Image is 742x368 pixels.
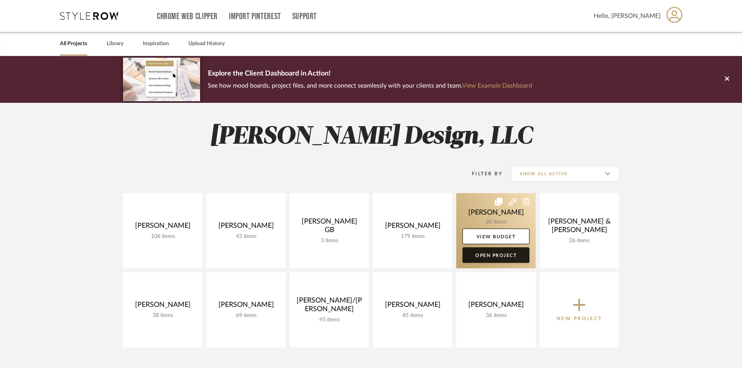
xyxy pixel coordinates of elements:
[229,13,281,20] a: Import Pinterest
[208,68,532,80] p: Explore the Client Dashboard in Action!
[143,39,169,49] a: Inspiration
[60,39,87,49] a: All Projects
[462,83,532,89] a: View Example Dashboard
[213,233,280,240] div: 43 items
[292,13,317,20] a: Support
[379,233,446,240] div: 179 items
[462,229,529,244] a: View Budget
[296,238,363,244] div: 3 items
[213,222,280,233] div: [PERSON_NAME]
[557,315,602,322] p: New Project
[213,312,280,319] div: 69 items
[546,217,613,238] div: [PERSON_NAME] & [PERSON_NAME]
[296,317,363,323] div: 45 items
[129,312,196,319] div: 38 items
[157,13,218,20] a: Chrome Web Clipper
[546,238,613,244] div: 26 items
[91,122,651,151] h2: [PERSON_NAME] Design, LLC
[540,272,619,347] button: New Project
[123,58,200,101] img: d5d033c5-7b12-40c2-a960-1ecee1989c38.png
[379,301,446,312] div: [PERSON_NAME]
[296,217,363,238] div: [PERSON_NAME] GB
[129,222,196,233] div: [PERSON_NAME]
[129,233,196,240] div: 106 items
[213,301,280,312] div: [PERSON_NAME]
[594,11,661,21] span: Hello, [PERSON_NAME]
[107,39,123,49] a: Library
[379,312,446,319] div: 85 items
[129,301,196,312] div: [PERSON_NAME]
[208,80,532,91] p: See how mood boards, project files, and more connect seamlessly with your clients and team.
[462,247,529,263] a: Open Project
[379,222,446,233] div: [PERSON_NAME]
[462,312,529,319] div: 36 items
[462,170,503,178] div: Filter By
[296,296,363,317] div: [PERSON_NAME]/[PERSON_NAME]
[188,39,225,49] a: Upload History
[462,301,529,312] div: [PERSON_NAME]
